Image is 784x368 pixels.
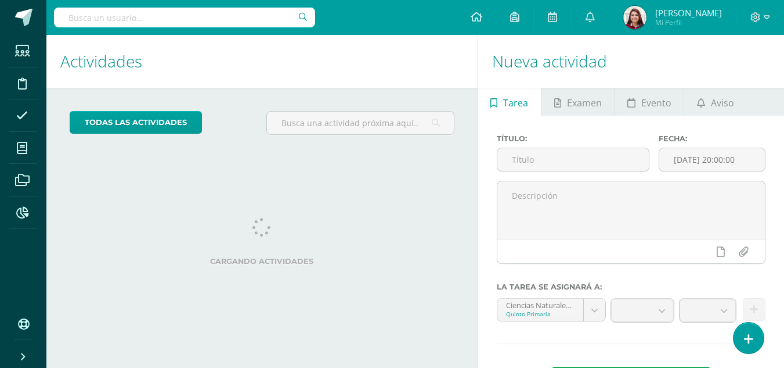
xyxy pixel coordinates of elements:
[641,89,671,117] span: Evento
[70,257,454,266] label: Cargando actividades
[615,88,684,116] a: Evento
[659,134,765,143] label: Fecha:
[60,35,464,88] h1: Actividades
[506,299,575,310] div: Ciencias Naturales y Tecnología 'compound--Ciencias Naturales y Tecnología'
[492,35,770,88] h1: Nueva actividad
[655,7,722,19] span: [PERSON_NAME]
[506,310,575,318] div: Quinto Primaria
[497,134,650,143] label: Título:
[54,8,315,27] input: Busca un usuario...
[567,89,602,117] span: Examen
[70,111,202,134] a: todas las Actividades
[711,89,734,117] span: Aviso
[684,88,746,116] a: Aviso
[497,299,605,321] a: Ciencias Naturales y Tecnología 'compound--Ciencias Naturales y Tecnología'Quinto Primaria
[659,148,765,171] input: Fecha de entrega
[497,148,649,171] input: Título
[497,283,765,291] label: La tarea se asignará a:
[478,88,541,116] a: Tarea
[623,6,646,29] img: 8a2d8b7078a2d6841caeaa0cd41511da.png
[267,112,453,134] input: Busca una actividad próxima aquí...
[655,17,722,27] span: Mi Perfil
[503,89,528,117] span: Tarea
[541,88,614,116] a: Examen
